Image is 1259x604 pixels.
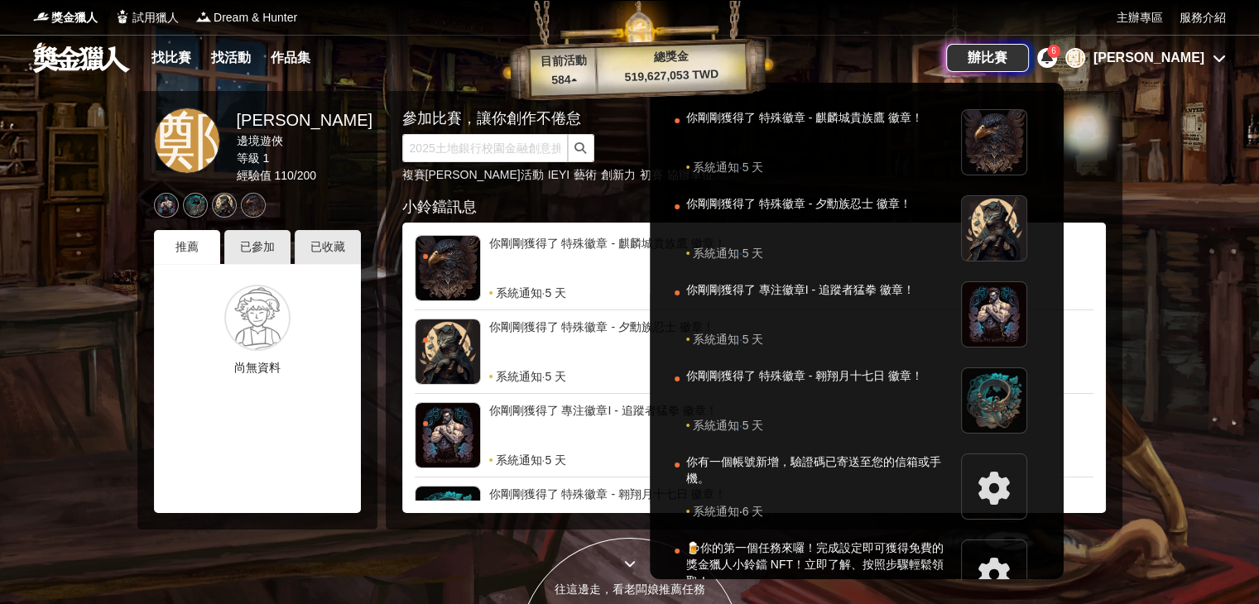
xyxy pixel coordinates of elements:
[597,65,747,87] p: 519,627,053 TWD
[693,503,739,520] span: 系統通知
[530,51,597,71] p: 目前活動
[742,331,764,348] span: 5 天
[686,539,953,589] div: 🍺你的第一個任務來囉！完成設定即可獲得免費的獎金獵人小鈴鐺 NFT！立即了解、按照步驟輕鬆領取！
[693,159,739,175] span: 系統通知
[739,245,742,261] span: ·
[666,99,1047,185] a: 你剛剛獲得了 特殊徽章 - 麒麟城貴族鷹 徽章！系統通知·5 天
[946,44,1029,72] a: 辦比賽
[742,245,764,261] span: 5 天
[531,70,598,90] p: 584 ▴
[742,159,764,175] span: 5 天
[739,417,742,434] span: ·
[666,185,1047,271] a: 你剛剛獲得了 特殊徽章 - 夕勳族忍士 徽章！系統通知·5 天
[693,245,739,261] span: 系統通知
[693,331,739,348] span: 系統通知
[666,271,1047,357] a: 你剛剛獲得了 專注徽章I - 追蹤者猛拳 徽章！系統通知·5 天
[686,109,953,159] div: 你剛剛獲得了 特殊徽章 - 麒麟城貴族鷹 徽章！
[1051,46,1056,55] span: 6
[686,281,953,331] div: 你剛剛獲得了 專注徽章I - 追蹤者猛拳 徽章！
[693,417,739,434] span: 系統通知
[686,195,953,245] div: 你剛剛獲得了 特殊徽章 - 夕勳族忍士 徽章！
[739,331,742,348] span: ·
[742,417,764,434] span: 5 天
[742,503,764,520] span: 6 天
[739,503,742,520] span: ·
[686,367,953,417] div: 你剛剛獲得了 特殊徽章 - 翱翔月十七日 徽章！
[1065,48,1085,68] div: 鄭
[666,357,1047,443] a: 你剛剛獲得了 特殊徽章 - 翱翔月十七日 徽章！系統通知·5 天
[739,159,742,175] span: ·
[596,46,746,68] p: 總獎金
[686,453,953,503] div: 你有一個帳號新增，驗證碼已寄送至您的信箱或手機。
